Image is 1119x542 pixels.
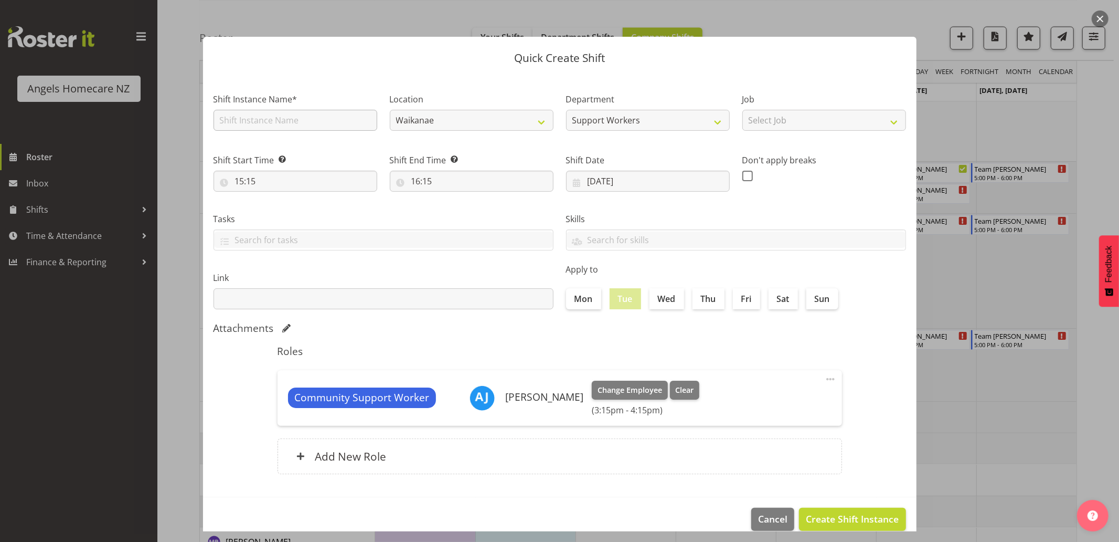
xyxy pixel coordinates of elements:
button: Create Shift Instance [799,508,905,531]
label: Shift Instance Name* [214,93,377,106]
label: Sat [769,288,798,309]
input: Click to select... [566,171,730,192]
label: Sun [806,288,838,309]
label: Skills [566,213,906,225]
span: Clear [675,384,694,396]
button: Cancel [751,508,794,531]
input: Click to select... [214,171,377,192]
label: Job [742,93,906,106]
h6: [PERSON_NAME] [505,391,583,403]
span: Cancel [758,512,787,526]
img: help-xxl-2.png [1088,510,1098,521]
h5: Attachments [214,322,274,335]
label: Fri [733,288,760,309]
h6: Add New Role [315,450,387,463]
button: Change Employee [592,381,668,400]
label: Link [214,272,553,284]
label: Don't apply breaks [742,154,906,166]
h6: (3:15pm - 4:15pm) [592,405,699,415]
p: Quick Create Shift [214,53,906,64]
label: Wed [649,288,684,309]
span: Change Employee [598,384,662,396]
input: Shift Instance Name [214,110,377,131]
label: Shift End Time [390,154,553,166]
button: Feedback - Show survey [1099,235,1119,307]
label: Tasks [214,213,553,225]
span: Feedback [1104,246,1114,283]
label: Shift Start Time [214,154,377,166]
label: Thu [692,288,724,309]
button: Clear [670,381,700,400]
input: Search for tasks [214,232,553,248]
label: Apply to [566,263,906,276]
label: Mon [566,288,601,309]
img: amanda-jane-lavington11937.jpg [470,385,495,411]
label: Tue [610,288,641,309]
label: Location [390,93,553,106]
h5: Roles [278,345,842,358]
label: Department [566,93,730,106]
input: Click to select... [390,171,553,192]
span: Create Shift Instance [806,512,899,526]
span: Community Support Worker [294,390,429,405]
input: Search for skills [567,232,905,248]
label: Shift Date [566,154,730,166]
